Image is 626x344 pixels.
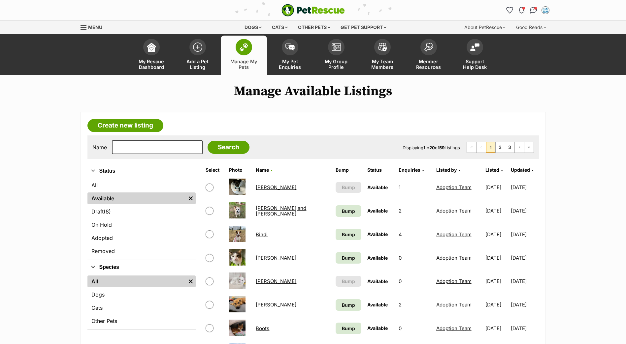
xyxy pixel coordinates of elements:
td: [DATE] [483,246,510,269]
img: add-pet-listing-icon-0afa8454b4691262ce3f59096e99ab1cd57d4a30225e0717b998d2c9b9846f56.svg [193,43,202,52]
td: [DATE] [483,293,510,316]
span: My Rescue Dashboard [137,59,166,70]
strong: 59 [439,145,445,150]
td: [DATE] [483,317,510,340]
a: Page 2 [496,142,505,153]
label: Name [92,144,107,150]
img: member-resources-icon-8e73f808a243e03378d46382f2149f9095a855e16c252ad45f914b54edf8863c.svg [424,43,433,51]
button: My account [540,5,551,15]
a: Draft [87,206,196,217]
div: Good Reads [511,21,551,34]
img: dashboard-icon-eb2f2d2d3e046f16d808141f083e7271f6b2e854fb5c12c21221c1fb7104beca.svg [147,43,156,52]
td: [DATE] [483,176,510,199]
div: Cats [267,21,292,34]
a: Adoption Team [436,325,472,331]
img: group-profile-icon-3fa3cf56718a62981997c0bc7e787c4b2cf8bcc04b72c1350f741eb67cf2f40e.svg [332,43,341,51]
a: PetRescue [281,4,345,16]
button: Species [87,263,196,272]
a: Enquiries [399,167,424,173]
span: Member Resources [414,59,444,70]
a: Bump [336,323,361,334]
span: Bump [342,184,355,191]
a: Bump [336,205,361,217]
span: translation missing: en.admin.listings.index.attributes.enquiries [399,167,420,173]
span: My Pet Enquiries [275,59,305,70]
span: Page 1 [486,142,495,153]
a: Adoption Team [436,255,472,261]
a: Available [87,192,186,204]
img: pet-enquiries-icon-7e3ad2cf08bfb03b45e93fb7055b45f3efa6380592205ae92323e6603595dc1f.svg [285,43,295,51]
span: My Group Profile [321,59,351,70]
span: Menu [88,24,102,30]
span: Manage My Pets [229,59,259,70]
span: Bump [342,278,355,285]
a: Menu [81,21,107,33]
ul: Account quick links [505,5,551,15]
button: Status [87,167,196,175]
a: Bump [336,252,361,264]
span: Bump [342,325,355,332]
span: Bump [342,301,355,308]
span: Bump [342,254,355,261]
a: All [87,275,186,287]
a: My Rescue Dashboard [128,36,175,75]
a: Bindi [256,231,268,238]
img: help-desk-icon-fdf02630f3aa405de69fd3d07c3f3aa587a6932b1a1747fa1d2bba05be0121f9.svg [470,43,479,51]
span: My Team Members [368,59,397,70]
td: 0 [396,317,433,340]
input: Search [208,141,249,154]
td: [DATE] [511,270,538,293]
span: Listed [485,167,499,173]
a: Adopted [87,232,196,244]
th: Photo [226,165,252,175]
a: Other Pets [87,315,196,327]
a: Favourites [505,5,515,15]
span: Available [367,255,388,261]
img: logo-e224e6f780fb5917bec1dbf3a21bbac754714ae5b6737aabdf751b685950b380.svg [281,4,345,16]
a: Conversations [528,5,539,15]
td: 2 [396,293,433,316]
a: [PERSON_NAME] [256,278,296,284]
a: [PERSON_NAME] [256,255,296,261]
span: Name [256,167,269,173]
span: Available [367,302,388,307]
td: [DATE] [511,246,538,269]
span: Available [367,185,388,190]
td: 2 [396,199,433,222]
span: Bump [342,208,355,215]
th: Bump [333,165,364,175]
span: Updated [511,167,530,173]
a: Listed [485,167,503,173]
div: About PetRescue [460,21,510,34]
td: [DATE] [511,317,538,340]
a: Removed [87,245,196,257]
img: chat-41dd97257d64d25036548639549fe6c8038ab92f7586957e7f3b1b290dea8141.svg [530,7,537,14]
a: Dogs [87,289,196,301]
button: Bump [336,182,361,193]
td: 0 [396,246,433,269]
a: Add a Pet Listing [175,36,221,75]
td: [DATE] [483,270,510,293]
td: [DATE] [511,293,538,316]
a: Member Resources [406,36,452,75]
td: [DATE] [511,176,538,199]
img: notifications-46538b983faf8c2785f20acdc204bb7945ddae34d4c08c2a6579f10ce5e182be.svg [519,7,524,14]
span: Listed by [436,167,457,173]
a: Adoption Team [436,208,472,214]
button: Notifications [516,5,527,15]
th: Select [203,165,226,175]
a: Bump [336,229,361,240]
a: Last page [524,142,534,153]
div: Get pet support [336,21,391,34]
a: Remove filter [186,192,196,204]
a: On Hold [87,219,196,231]
img: team-members-icon-5396bd8760b3fe7c0b43da4ab00e1e3bb1a5d9ba89233759b79545d2d3fc5d0d.svg [378,43,387,51]
img: Adoption Team profile pic [542,7,549,14]
a: All [87,179,196,191]
strong: 1 [423,145,425,150]
a: Listed by [436,167,460,173]
span: (8) [104,208,111,215]
td: [DATE] [511,223,538,246]
span: Displaying to of Listings [403,145,460,150]
strong: 20 [429,145,435,150]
